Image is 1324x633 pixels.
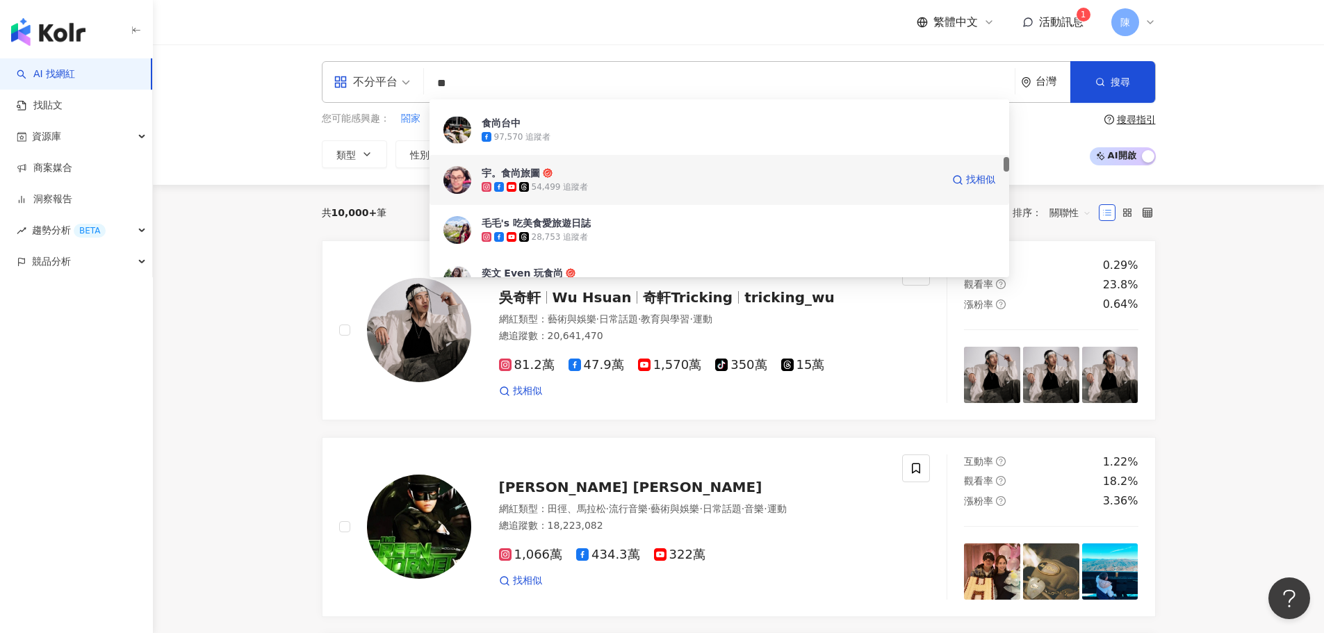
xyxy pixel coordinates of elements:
[1049,202,1091,224] span: 關聯性
[1039,15,1084,28] span: 活動訊息
[334,71,398,93] div: 不分平台
[715,358,767,372] span: 350萬
[964,456,993,467] span: 互動率
[767,503,787,514] span: 運動
[742,503,744,514] span: ·
[1082,543,1138,600] img: post-image
[933,15,978,30] span: 繁體中文
[17,67,75,81] a: searchAI 找網紅
[513,384,542,398] span: 找相似
[654,548,705,562] span: 322萬
[1103,258,1138,273] div: 0.29%
[1103,474,1138,489] div: 18.2%
[638,313,641,324] span: ·
[1036,76,1070,88] div: 台灣
[548,313,596,324] span: 藝術與娛樂
[609,503,648,514] span: 流行音樂
[532,231,589,243] div: 28,753 追蹤者
[32,246,71,277] span: 競品分析
[336,149,356,161] span: 類型
[599,313,638,324] span: 日常話題
[367,278,471,382] img: KOL Avatar
[482,166,540,180] div: 宇。食尚旅圖
[400,111,421,126] button: 閤家
[322,112,390,126] span: 您可能感興趣：
[11,18,85,46] img: logo
[499,548,563,562] span: 1,066萬
[499,519,886,533] div: 總追蹤數 ： 18,223,082
[17,192,72,206] a: 洞察報告
[651,503,699,514] span: 藝術與娛樂
[699,503,702,514] span: ·
[499,479,762,495] span: [PERSON_NAME] [PERSON_NAME]
[964,347,1020,403] img: post-image
[17,226,26,236] span: rise
[952,166,995,194] a: 找相似
[499,502,886,516] div: 網紅類型 ：
[744,503,764,514] span: 音樂
[1023,347,1079,403] img: post-image
[367,475,471,579] img: KOL Avatar
[641,313,689,324] span: 教育與學習
[1111,76,1130,88] span: 搜尋
[1021,77,1031,88] span: environment
[1077,8,1090,22] sup: 1
[443,166,471,194] img: KOL Avatar
[964,299,993,310] span: 漲粉率
[1023,543,1079,600] img: post-image
[638,358,702,372] span: 1,570萬
[764,503,767,514] span: ·
[964,279,993,290] span: 觀看率
[401,112,420,126] span: 閤家
[322,207,387,218] div: 共 筆
[322,140,387,168] button: 類型
[964,475,993,486] span: 觀看率
[322,240,1156,420] a: KOL Avatar吳奇軒Wu Hsuan奇軒Trickingtricking_wu網紅類型：藝術與娛樂·日常話題·教育與學習·運動總追蹤數：20,641,47081.2萬47.9萬1,570萬...
[996,476,1006,486] span: question-circle
[513,574,542,588] span: 找相似
[1103,493,1138,509] div: 3.36%
[443,216,471,244] img: KOL Avatar
[32,121,61,152] span: 資源庫
[334,75,348,89] span: appstore
[1082,347,1138,403] img: post-image
[596,313,599,324] span: ·
[996,279,1006,289] span: question-circle
[1103,454,1138,470] div: 1.22%
[1103,277,1138,293] div: 23.8%
[499,574,542,588] a: 找相似
[1013,202,1099,224] div: 排序：
[703,503,742,514] span: 日常話題
[17,99,63,113] a: 找貼文
[1104,115,1114,124] span: question-circle
[1268,577,1310,619] iframe: Help Scout Beacon - Open
[332,207,377,218] span: 10,000+
[1081,10,1086,19] span: 1
[443,116,471,144] img: KOL Avatar
[322,437,1156,617] a: KOL Avatar[PERSON_NAME] [PERSON_NAME]網紅類型：田徑、馬拉松·流行音樂·藝術與娛樂·日常話題·音樂·運動總追蹤數：18,223,0821,066萬434.3萬...
[499,329,886,343] div: 總追蹤數 ： 20,641,470
[648,503,651,514] span: ·
[576,548,640,562] span: 434.3萬
[553,289,632,306] span: Wu Hsuan
[569,358,624,372] span: 47.9萬
[482,266,564,280] div: 奕文 Even 玩食尚
[410,149,430,161] span: 性別
[964,543,1020,600] img: post-image
[996,299,1006,309] span: question-circle
[482,216,591,230] div: 毛毛's 吃美食愛旅遊日誌
[74,224,106,238] div: BETA
[499,384,542,398] a: 找相似
[689,313,692,324] span: ·
[606,503,609,514] span: ·
[964,495,993,507] span: 漲粉率
[966,173,995,187] span: 找相似
[1103,297,1138,312] div: 0.64%
[499,358,555,372] span: 81.2萬
[1070,61,1155,103] button: 搜尋
[1120,15,1130,30] span: 陳
[996,457,1006,466] span: question-circle
[1117,114,1156,125] div: 搜尋指引
[17,161,72,175] a: 商案媒合
[395,140,461,168] button: 性別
